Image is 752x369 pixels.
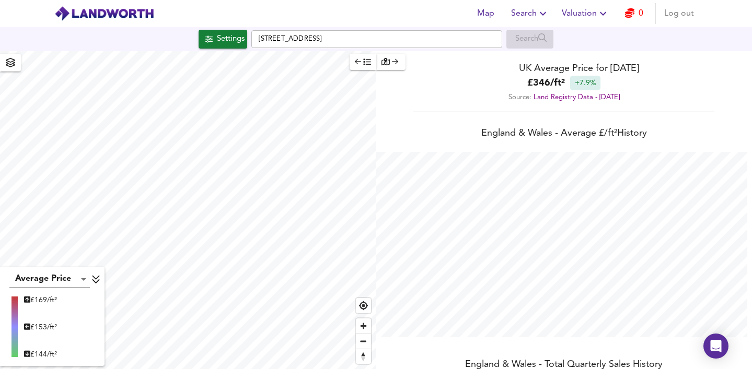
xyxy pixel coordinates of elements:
[625,6,643,21] a: 0
[356,318,371,334] button: Zoom in
[356,349,371,364] button: Reset bearing to north
[24,295,57,305] div: £ 169/ft²
[618,3,651,24] button: 0
[356,334,371,349] button: Zoom out
[562,6,609,21] span: Valuation
[469,3,503,24] button: Map
[199,30,247,49] button: Settings
[24,322,57,332] div: £ 153/ft²
[9,271,90,288] div: Average Price
[534,94,620,101] a: Land Registry Data - [DATE]
[507,3,553,24] button: Search
[356,298,371,313] button: Find my location
[660,3,698,24] button: Log out
[511,6,549,21] span: Search
[703,334,728,359] div: Open Intercom Messenger
[251,30,502,48] input: Enter a location...
[199,30,247,49] div: Click to configure Search Settings
[558,3,614,24] button: Valuation
[664,6,694,21] span: Log out
[527,76,565,90] b: £ 346 / ft²
[473,6,499,21] span: Map
[570,76,600,90] div: +7.9%
[24,349,57,360] div: £ 144/ft²
[54,6,154,21] img: logo
[506,30,554,49] div: Enable a Source before running a Search
[356,349,371,364] span: Reset bearing to north
[217,32,245,46] div: Settings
